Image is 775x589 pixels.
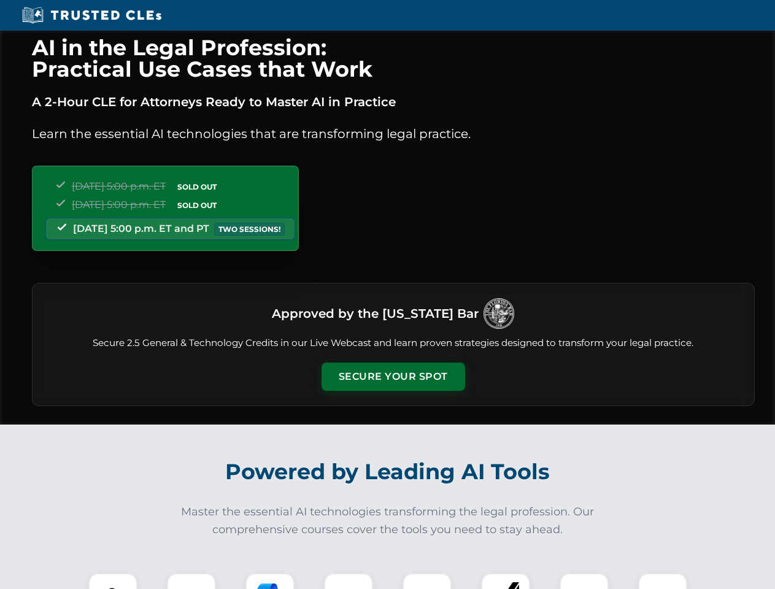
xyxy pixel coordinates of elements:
img: Trusted CLEs [18,6,165,25]
button: Secure Your Spot [322,363,465,391]
span: [DATE] 5:00 p.m. ET [72,199,166,210]
h2: Powered by Leading AI Tools [48,450,728,493]
span: [DATE] 5:00 p.m. ET [72,180,166,192]
p: Master the essential AI technologies transforming the legal profession. Our comprehensive courses... [173,503,603,539]
p: A 2-Hour CLE for Attorneys Ready to Master AI in Practice [32,92,755,112]
h1: AI in the Legal Profession: Practical Use Cases that Work [32,37,755,80]
h3: Approved by the [US_STATE] Bar [272,302,479,325]
p: Learn the essential AI technologies that are transforming legal practice. [32,124,755,144]
span: SOLD OUT [173,180,221,193]
img: Logo [484,298,514,329]
p: Secure 2.5 General & Technology Credits in our Live Webcast and learn proven strategies designed ... [47,336,739,350]
span: SOLD OUT [173,199,221,212]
